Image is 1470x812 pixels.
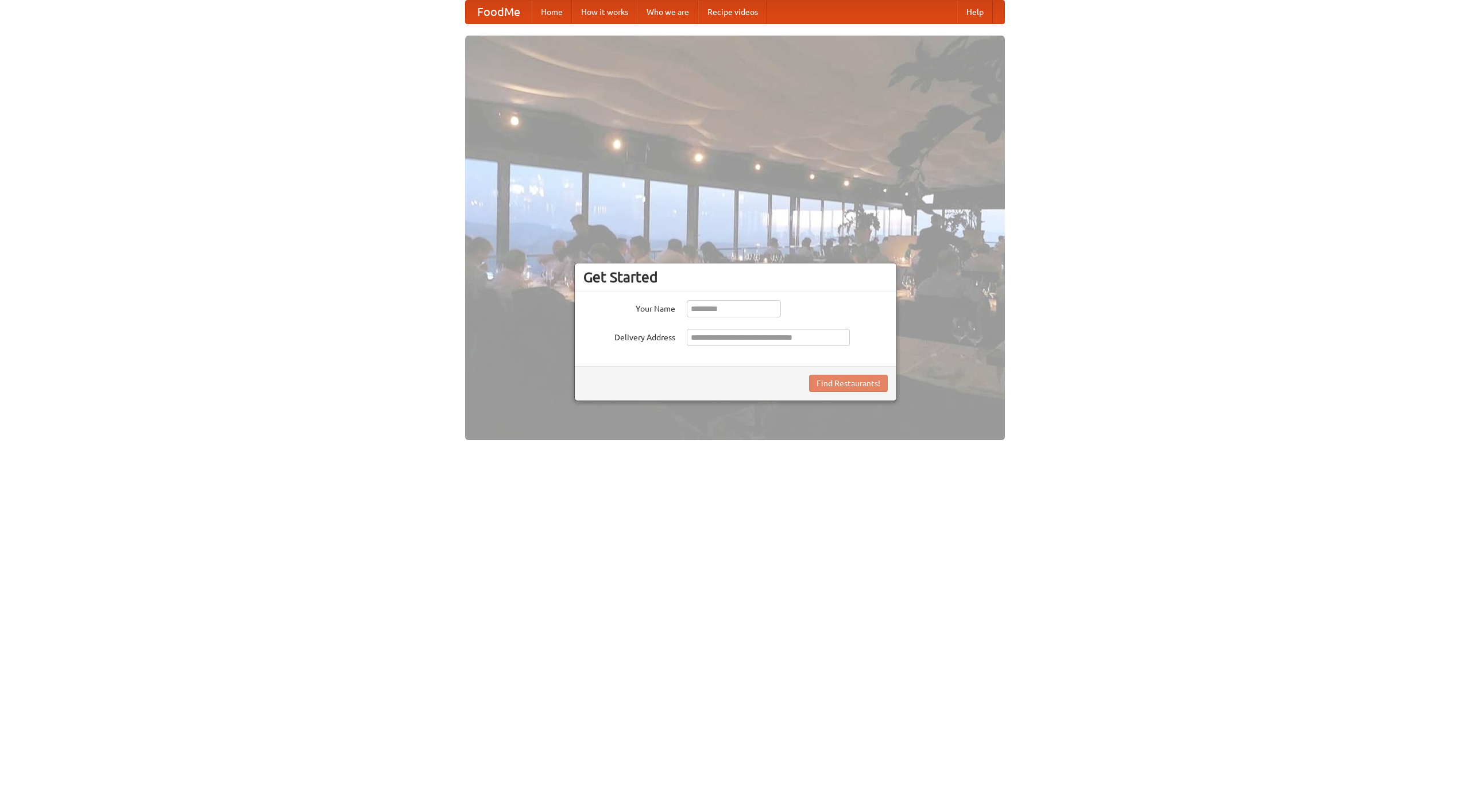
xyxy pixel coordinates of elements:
a: FoodMe [466,1,532,24]
h3: Get Started [583,269,888,286]
a: Home [532,1,572,24]
a: Recipe videos [698,1,767,24]
button: Find Restaurants! [809,375,888,392]
label: Delivery Address [583,329,675,343]
a: Who we are [637,1,698,24]
a: How it works [572,1,637,24]
a: Help [957,1,993,24]
label: Your Name [583,300,675,314]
